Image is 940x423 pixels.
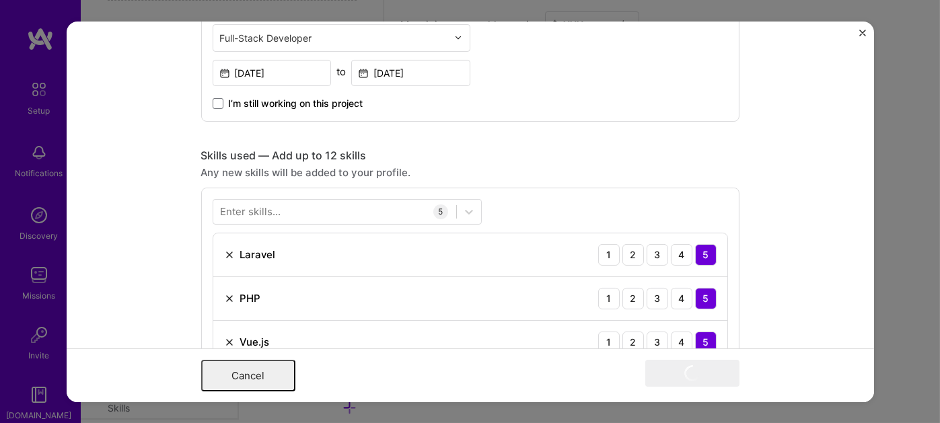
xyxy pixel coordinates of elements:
[647,287,668,309] div: 3
[695,331,717,352] div: 5
[240,335,270,349] div: Vue.js
[224,293,235,303] img: Remove
[671,331,692,352] div: 4
[647,243,668,265] div: 3
[213,59,332,85] input: Date
[240,247,276,262] div: Laravel
[454,34,462,42] img: drop icon
[201,165,739,179] div: Any new skills will be added to your profile.
[224,249,235,260] img: Remove
[598,243,620,265] div: 1
[622,331,644,352] div: 2
[336,64,346,78] div: to
[221,204,281,219] div: Enter skills...
[671,243,692,265] div: 4
[351,59,470,85] input: Date
[598,287,620,309] div: 1
[671,287,692,309] div: 4
[433,204,448,219] div: 5
[598,331,620,352] div: 1
[695,287,717,309] div: 5
[201,148,739,162] div: Skills used — Add up to 12 skills
[695,243,717,265] div: 5
[201,360,295,391] button: Cancel
[622,243,644,265] div: 2
[647,331,668,352] div: 3
[224,336,235,347] img: Remove
[622,287,644,309] div: 2
[229,96,363,110] span: I’m still working on this project
[240,291,261,305] div: PHP
[859,29,866,43] button: Close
